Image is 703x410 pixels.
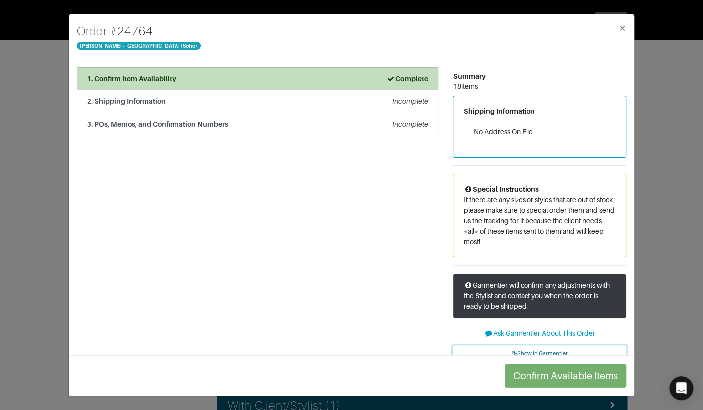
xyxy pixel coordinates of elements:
[463,185,538,193] span: Special Instructions
[453,274,626,318] div: Garmentier will confirm any adjustments with the Stylist and contact you when the order is ready ...
[453,326,626,341] button: Ask Garmentier About This Order
[619,21,626,35] span: ×
[505,364,626,388] button: Confirm Available Items
[453,82,626,92] div: 18 items
[392,120,428,128] em: Incomplete
[77,22,201,40] h4: Order # 24764
[453,71,626,82] div: Summary
[77,42,201,50] span: [PERSON_NAME] - [GEOGRAPHIC_DATA] (Soho)
[473,128,532,136] span: No Address On File
[87,97,166,105] strong: 2. Shipping Information
[87,75,176,82] strong: 1. Confirm Item Availability
[87,120,228,128] strong: 3. POs, Memos, and Confirmation Numbers
[463,107,534,115] span: Shipping Information
[611,14,634,42] button: Close
[512,350,568,356] span: Show in Garmentier
[392,97,428,105] em: Incomplete
[463,195,616,247] p: If there are any sizes or styles that are out of stock, please make sure to special order them an...
[669,376,693,400] div: Open Intercom Messenger
[453,345,626,361] a: Show in Garmentier
[386,75,428,82] strong: Complete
